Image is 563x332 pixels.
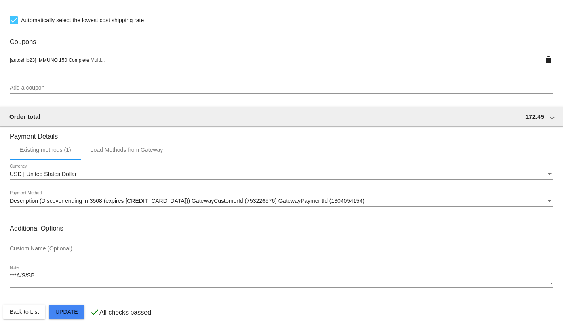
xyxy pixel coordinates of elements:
h3: Additional Options [10,225,553,232]
mat-icon: check [90,307,99,317]
span: USD | United States Dollar [10,171,76,177]
span: Automatically select the lowest cost shipping rate [21,15,144,25]
input: Custom Name (Optional) [10,246,82,252]
span: [autoship23] IMMUNO 150 Complete Multi... [10,57,105,63]
h3: Coupons [10,32,553,46]
button: Back to List [3,305,45,319]
mat-select: Payment Method [10,198,553,204]
h3: Payment Details [10,126,553,140]
button: Update [49,305,84,319]
span: Order total [9,113,40,120]
mat-select: Currency [10,171,553,178]
p: All checks passed [99,309,151,316]
span: Update [55,309,78,315]
mat-icon: delete [544,55,553,65]
span: Description (Discover ending in 3508 (expires [CREDIT_CARD_DATA])) GatewayCustomerId (753226576) ... [10,198,365,204]
span: 172.45 [525,113,544,120]
div: Existing methods (1) [19,147,71,153]
div: Load Methods from Gateway [91,147,163,153]
input: Add a coupon [10,85,553,91]
span: Back to List [10,309,39,315]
